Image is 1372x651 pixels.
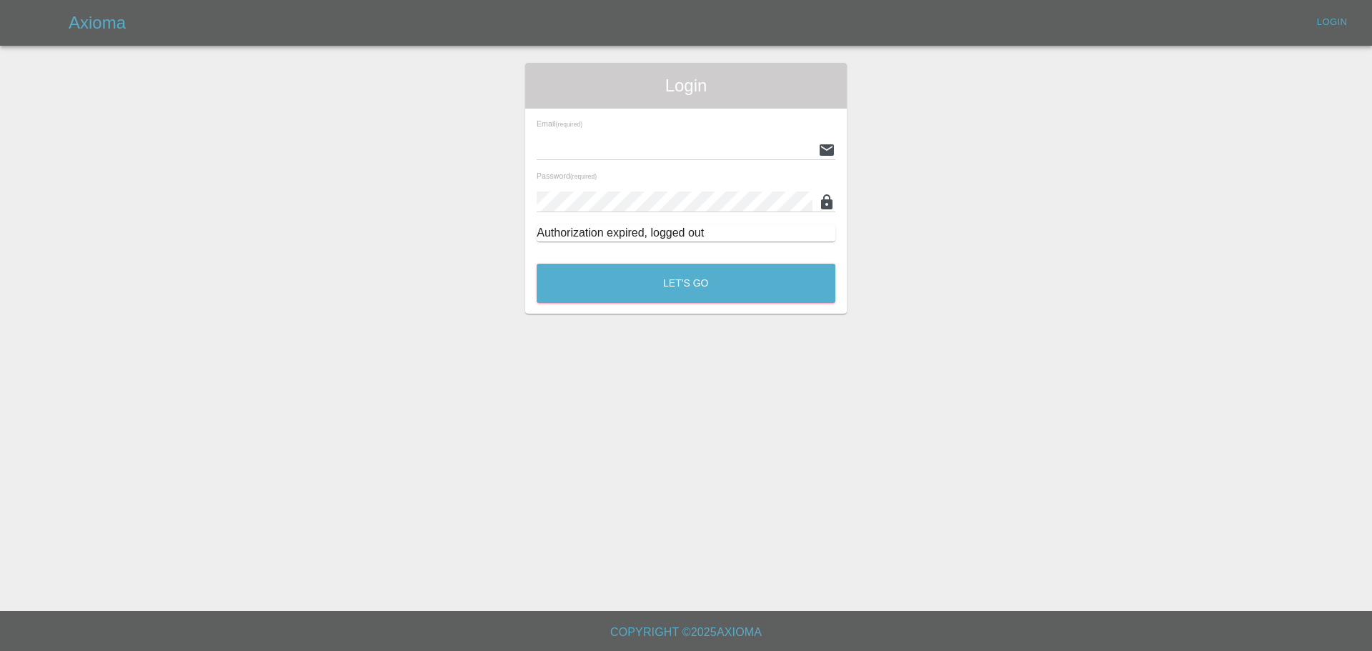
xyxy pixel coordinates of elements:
span: Password [537,172,597,180]
button: Let's Go [537,264,835,303]
a: Login [1309,11,1355,34]
h5: Axioma [69,11,126,34]
h6: Copyright © 2025 Axioma [11,622,1361,642]
span: Login [537,74,835,97]
div: Authorization expired, logged out [537,224,835,242]
span: Email [537,119,582,128]
small: (required) [556,121,582,128]
small: (required) [570,174,597,180]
